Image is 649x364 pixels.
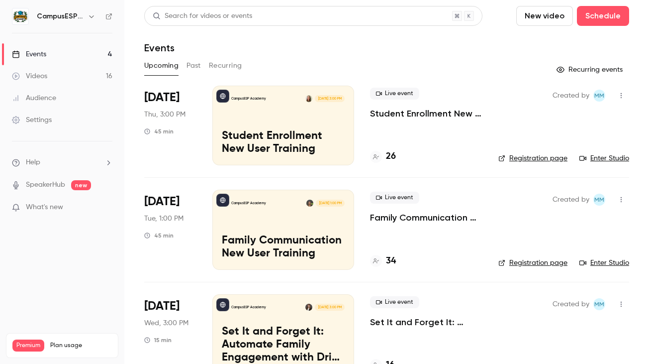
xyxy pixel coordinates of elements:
[370,316,482,328] a: Set It and Forget It: Automate Family Engagement with Drip Text Messages
[593,194,605,206] span: Mairin Matthews
[12,93,56,103] div: Audience
[12,71,47,81] div: Videos
[12,115,52,125] div: Settings
[553,194,589,206] span: Created by
[37,11,84,21] h6: CampusESP Academy
[144,86,196,165] div: Sep 18 Thu, 3:00 PM (America/New York)
[386,254,396,268] h4: 34
[71,180,91,190] span: new
[153,11,252,21] div: Search for videos or events
[26,157,40,168] span: Help
[144,127,174,135] div: 45 min
[144,42,175,54] h1: Events
[222,326,345,364] p: Set It and Forget It: Automate Family Engagement with Drip Text Messages
[370,212,482,224] a: Family Communication New User Training
[370,150,396,163] a: 26
[144,190,196,269] div: Sep 23 Tue, 1:00 PM (America/New York)
[144,58,179,74] button: Upcoming
[144,232,174,240] div: 45 min
[306,200,313,207] img: Mira Gandhi
[144,318,188,328] span: Wed, 3:00 PM
[12,340,44,352] span: Premium
[386,150,396,163] h4: 26
[144,336,172,344] div: 15 min
[144,110,185,120] span: Thu, 3:00 PM
[12,157,112,168] li: help-dropdown-opener
[100,203,112,212] iframe: Noticeable Trigger
[144,90,180,106] span: [DATE]
[222,235,345,260] p: Family Communication New User Training
[231,305,266,310] p: CampusESP Academy
[50,342,112,350] span: Plan usage
[370,254,396,268] a: 34
[231,201,266,206] p: CampusESP Academy
[370,192,419,204] span: Live event
[579,153,629,163] a: Enter Studio
[12,8,28,24] img: CampusESP Academy
[26,202,63,213] span: What's new
[498,258,567,268] a: Registration page
[144,298,180,314] span: [DATE]
[305,95,312,102] img: Mairin Matthews
[593,90,605,102] span: Mairin Matthews
[593,298,605,310] span: Mairin Matthews
[222,130,345,156] p: Student Enrollment New User Training
[579,258,629,268] a: Enter Studio
[305,304,312,311] img: Rebecca McCrory
[577,6,629,26] button: Schedule
[316,200,344,207] span: [DATE] 1:00 PM
[552,62,629,78] button: Recurring events
[144,214,184,224] span: Tue, 1:00 PM
[370,88,419,100] span: Live event
[594,298,604,310] span: MM
[186,58,201,74] button: Past
[315,304,344,311] span: [DATE] 3:00 PM
[553,298,589,310] span: Created by
[370,296,419,308] span: Live event
[12,49,46,59] div: Events
[231,96,266,101] p: CampusESP Academy
[370,108,482,120] a: Student Enrollment New User Training
[212,190,354,269] a: Family Communication New User TrainingCampusESP AcademyMira Gandhi[DATE] 1:00 PMFamily Communicat...
[212,86,354,165] a: Student Enrollment New User TrainingCampusESP AcademyMairin Matthews[DATE] 3:00 PMStudent Enrollm...
[553,90,589,102] span: Created by
[498,153,567,163] a: Registration page
[315,95,344,102] span: [DATE] 3:00 PM
[516,6,573,26] button: New video
[209,58,242,74] button: Recurring
[26,180,65,190] a: SpeakerHub
[144,194,180,210] span: [DATE]
[594,90,604,102] span: MM
[594,194,604,206] span: MM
